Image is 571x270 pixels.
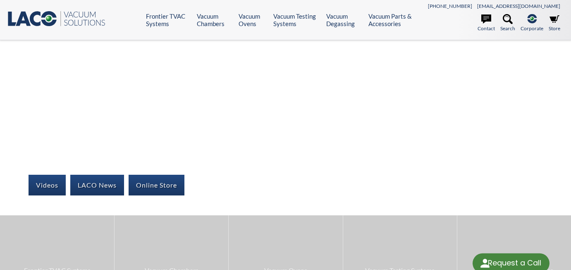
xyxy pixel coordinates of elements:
a: Vacuum Degassing [326,12,362,27]
span: Corporate [521,24,543,32]
a: Online Store [129,175,184,195]
a: LACO News [70,175,124,195]
a: Frontier TVAC Systems [146,12,191,27]
a: [EMAIL_ADDRESS][DOMAIN_NAME] [477,3,560,9]
a: Vacuum Testing Systems [273,12,320,27]
a: Vacuum Ovens [239,12,267,27]
a: Search [500,14,515,32]
a: Vacuum Chambers [197,12,232,27]
a: Contact [478,14,495,32]
a: Videos [29,175,66,195]
a: [PHONE_NUMBER] [428,3,472,9]
img: round button [478,257,492,270]
a: Store [549,14,560,32]
a: Vacuum Parts & Accessories [368,12,423,27]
